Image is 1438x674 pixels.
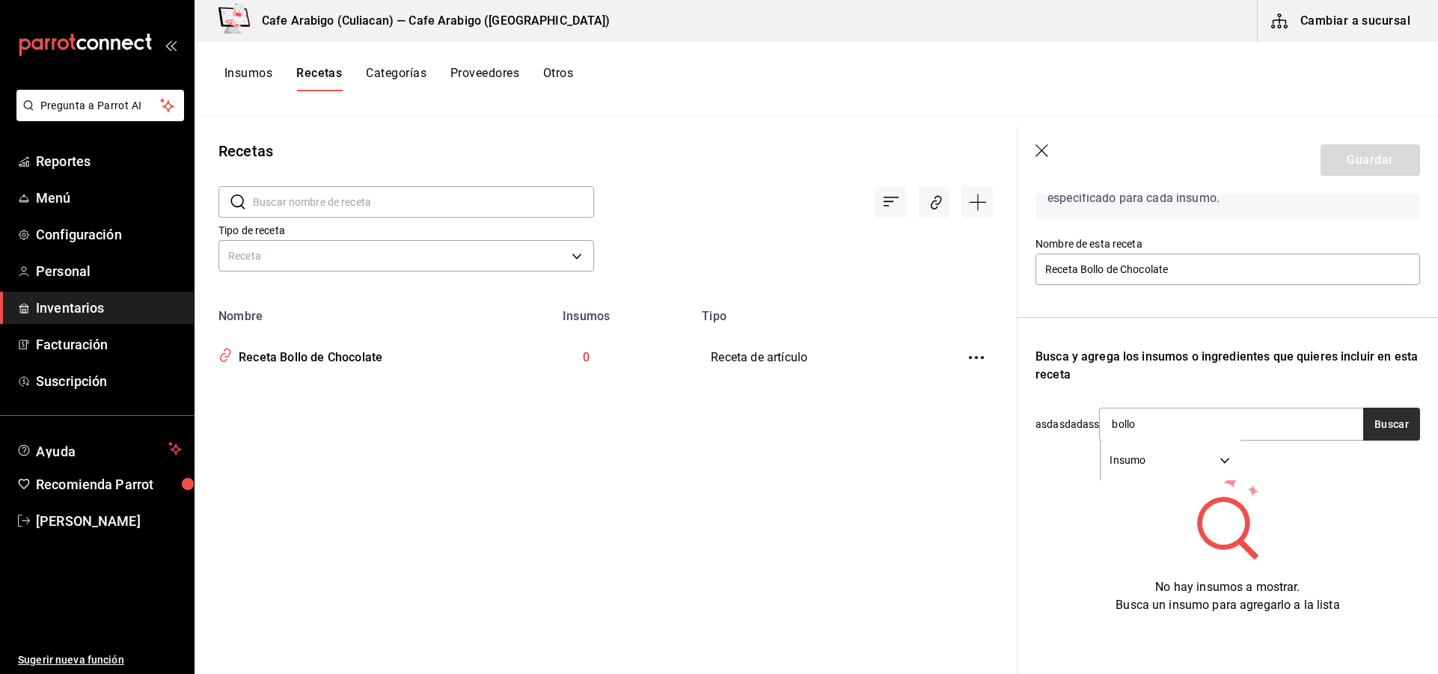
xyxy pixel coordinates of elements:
th: Insumos [480,300,693,323]
td: Receta de artículo [693,323,942,392]
button: Categorías [366,66,426,91]
span: Pregunta a Parrot AI [40,98,161,114]
button: Proveedores [450,66,519,91]
input: Buscar insumo [1100,408,1249,440]
button: Recetas [296,66,342,91]
div: navigation tabs [224,66,573,91]
span: 0 [583,350,590,364]
button: Insumos [224,66,272,91]
div: Insumo [1101,440,1242,480]
label: Tipo de receta [218,225,594,236]
span: Inventarios [36,298,182,318]
table: inventoriesTable [195,300,1017,392]
span: Configuración [36,224,182,245]
span: Ayuda [36,440,162,458]
input: Buscar nombre de receta [253,187,594,217]
span: Suscripción [36,371,182,391]
span: No hay insumos a mostrar. Busca un insumo para agregarlo a la lista [1116,580,1339,612]
span: Sugerir nueva función [18,652,182,668]
th: Nombre [195,300,480,323]
button: open_drawer_menu [165,39,177,51]
span: Personal [36,261,182,281]
div: Recetas [218,140,273,162]
div: Receta [218,240,594,272]
button: Otros [543,66,573,91]
button: Pregunta a Parrot AI [16,90,184,121]
div: Ordenar por [875,186,906,218]
span: Menú [36,188,182,208]
label: Nombre de esta receta [1035,239,1420,249]
span: [PERSON_NAME] [36,511,182,531]
span: Facturación [36,334,182,355]
th: Tipo [693,300,942,323]
div: Busca y agrega los insumos o ingredientes que quieres incluir en esta receta [1035,348,1420,384]
div: Asociar recetas [918,186,949,218]
span: Reportes [36,151,182,171]
a: Pregunta a Parrot AI [10,108,184,124]
h3: Cafe Arabigo (Culiacan) — Cafe Arabigo ([GEOGRAPHIC_DATA]) [250,12,611,30]
div: Receta Bollo de Chocolate [233,343,382,367]
div: asdasdadass [1035,408,1420,441]
div: Agregar receta [961,186,993,218]
button: Buscar [1363,408,1420,441]
span: Recomienda Parrot [36,474,182,494]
